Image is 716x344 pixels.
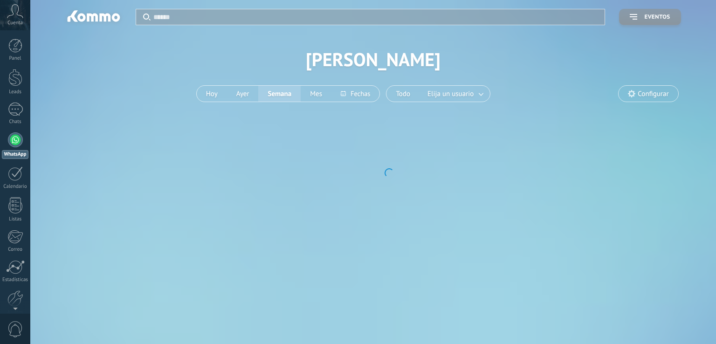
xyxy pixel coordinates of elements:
[2,247,29,253] div: Correo
[2,216,29,222] div: Listas
[2,150,28,159] div: WhatsApp
[2,184,29,190] div: Calendario
[2,55,29,62] div: Panel
[2,277,29,283] div: Estadísticas
[2,119,29,125] div: Chats
[2,89,29,95] div: Leads
[7,20,23,26] span: Cuenta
